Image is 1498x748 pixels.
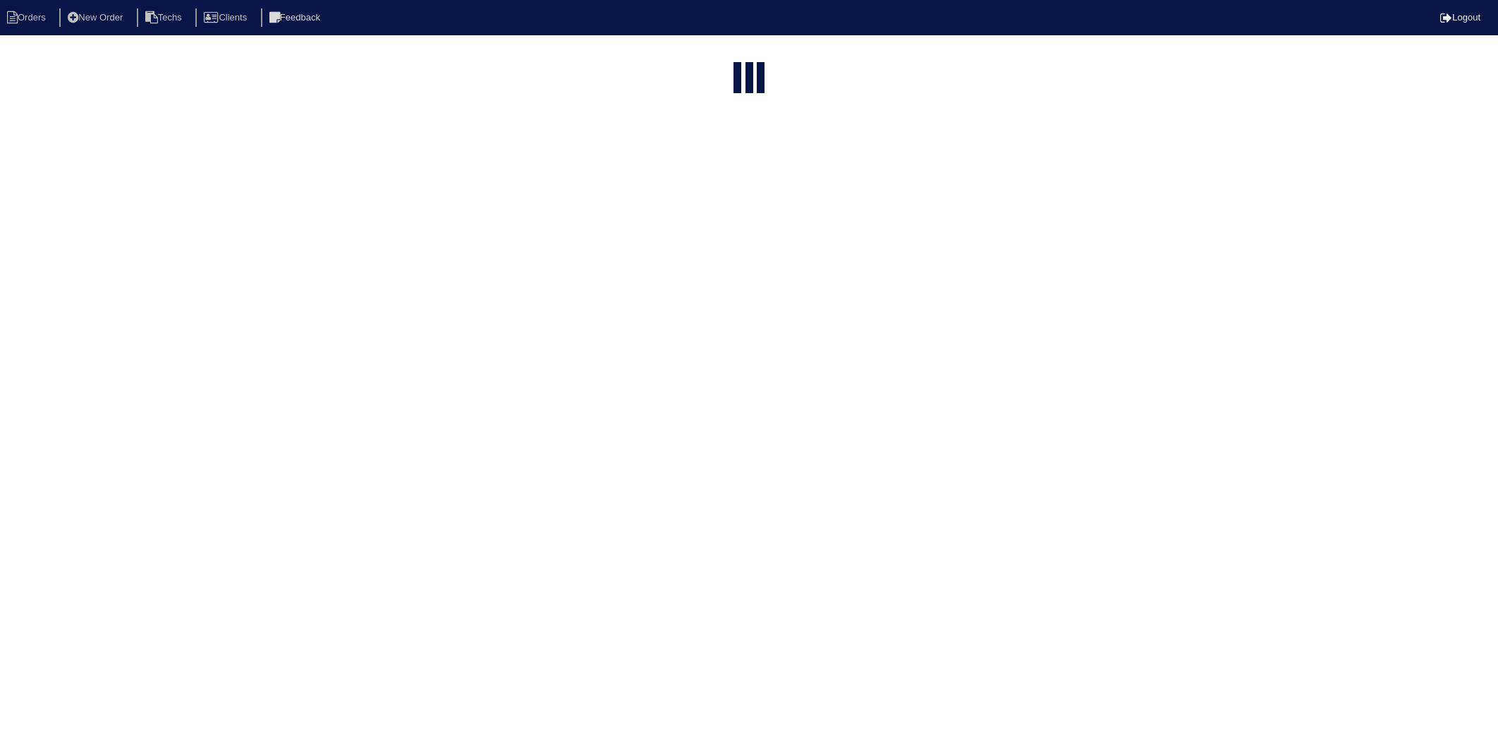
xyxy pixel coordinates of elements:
a: Clients [195,12,258,23]
li: Clients [195,8,258,28]
li: Feedback [261,8,331,28]
a: Logout [1440,12,1480,23]
a: New Order [59,12,134,23]
li: Techs [137,8,193,28]
div: loading... [745,62,753,97]
a: Techs [137,12,193,23]
li: New Order [59,8,134,28]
